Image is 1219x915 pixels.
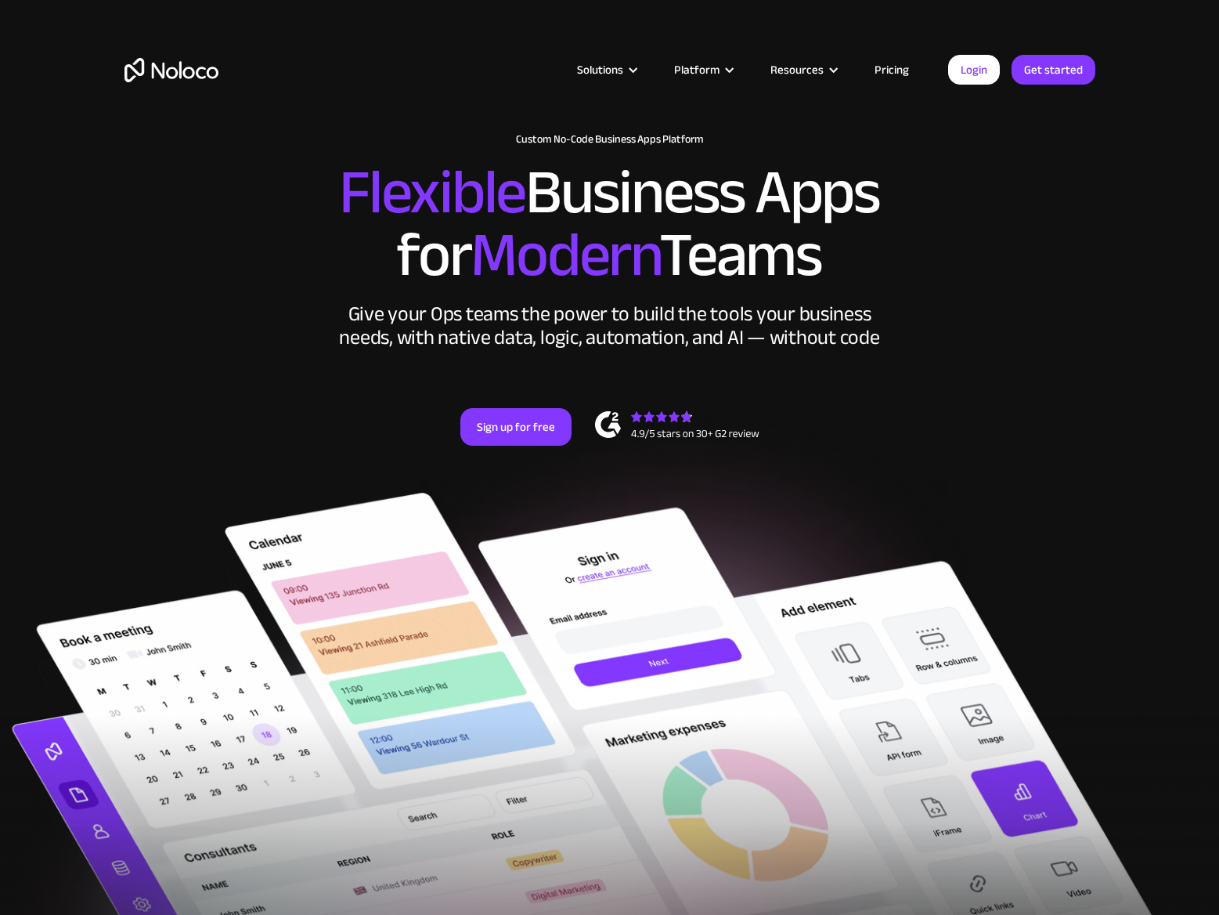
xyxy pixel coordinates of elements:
div: Solutions [577,60,623,80]
div: Platform [674,60,719,80]
a: Login [948,55,1000,85]
a: Get started [1012,55,1095,85]
a: home [124,58,218,82]
div: Resources [751,60,855,80]
span: Modern [471,197,659,313]
a: Pricing [855,60,929,80]
h2: Business Apps for Teams [124,161,1095,287]
div: Resources [770,60,824,80]
div: Platform [655,60,751,80]
a: Sign up for free [460,408,572,446]
span: Flexible [339,134,525,251]
div: Solutions [557,60,655,80]
div: Give your Ops teams the power to build the tools your business needs, with native data, logic, au... [336,302,884,349]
